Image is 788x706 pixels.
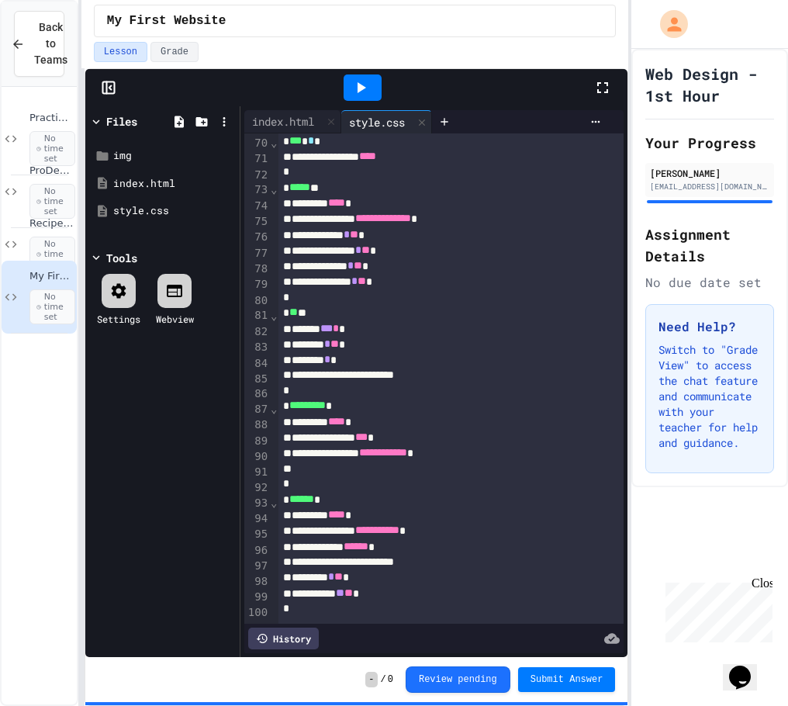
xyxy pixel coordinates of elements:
span: My First Website [29,270,74,283]
div: 70 [244,136,270,151]
span: No time set [29,131,75,167]
div: 92 [244,480,270,496]
div: 73 [244,182,270,198]
button: Lesson [94,42,147,62]
span: / [381,673,386,686]
div: My Account [644,6,692,42]
div: Files [106,113,137,130]
iframe: chat widget [723,644,772,690]
div: 91 [244,465,270,480]
h2: Your Progress [645,132,774,154]
div: 94 [244,511,270,527]
div: index.html [244,113,322,130]
span: No time set [29,289,75,325]
span: My First Website [107,12,226,30]
div: 74 [244,199,270,214]
div: 71 [244,151,270,167]
span: Fold line [270,310,278,322]
div: style.css [341,110,432,133]
div: 84 [244,356,270,372]
button: Review pending [406,666,510,693]
div: 85 [244,372,270,387]
div: 88 [244,417,270,433]
span: Back to Teams [34,19,67,68]
button: Grade [150,42,199,62]
div: 89 [244,434,270,449]
span: Fold line [270,137,278,149]
div: 83 [244,340,270,355]
span: Submit Answer [531,673,603,686]
span: Fold line [270,497,278,509]
div: index.html [113,176,234,192]
div: 90 [244,449,270,465]
div: 100 [244,605,270,621]
h2: Assignment Details [645,223,774,267]
span: Fold line [270,183,278,196]
button: Back to Teams [14,11,64,77]
span: No time set [29,237,75,272]
span: - [365,672,377,687]
div: 79 [244,277,270,292]
h1: Web Design - 1st Hour [645,63,774,106]
div: [PERSON_NAME] [650,166,769,180]
div: 99 [244,590,270,605]
div: Webview [156,312,194,326]
div: Settings [97,312,140,326]
div: Tools [106,250,137,266]
p: Switch to "Grade View" to access the chat feature and communicate with your teacher for help and ... [658,342,761,451]
div: 95 [244,527,270,542]
div: 72 [244,168,270,183]
span: Recipe Project [29,217,74,230]
span: No time set [29,184,75,220]
h3: Need Help? [658,317,761,336]
button: Submit Answer [518,667,616,692]
div: 98 [244,574,270,590]
div: style.css [341,114,413,130]
div: index.html [244,110,341,133]
div: History [248,628,319,649]
span: Practice Basic CSS [29,112,74,125]
div: Chat with us now!Close [6,6,107,99]
div: 82 [244,324,270,340]
div: 78 [244,261,270,277]
span: Fold line [270,403,278,415]
div: 81 [244,308,270,324]
div: 87 [244,402,270,417]
div: 96 [244,543,270,559]
div: No due date set [645,273,774,292]
div: 80 [244,293,270,309]
div: 75 [244,214,270,230]
div: 97 [244,559,270,574]
div: 76 [244,230,270,245]
iframe: chat widget [659,576,772,642]
span: ProDesigner [29,164,74,178]
div: [EMAIL_ADDRESS][DOMAIN_NAME] [650,181,769,192]
div: 86 [244,386,270,402]
div: 77 [244,246,270,261]
div: style.css [113,203,234,219]
span: 0 [388,673,393,686]
div: img [113,148,234,164]
div: 93 [244,496,270,511]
